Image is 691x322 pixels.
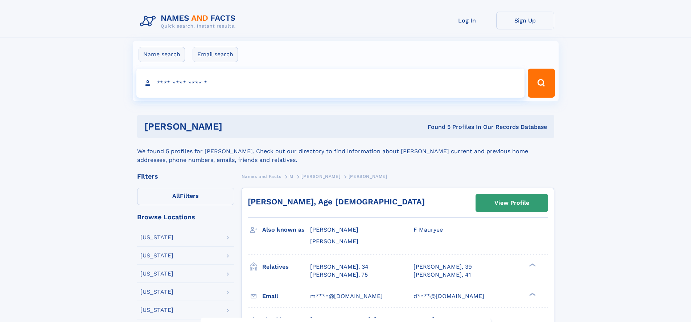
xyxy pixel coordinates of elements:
div: We found 5 profiles for [PERSON_NAME]. Check out our directory to find information about [PERSON_... [137,138,554,164]
span: M [289,174,293,179]
span: [PERSON_NAME] [301,174,340,179]
div: [US_STATE] [140,289,173,295]
span: [PERSON_NAME] [310,238,358,245]
a: [PERSON_NAME], 34 [310,263,369,271]
div: Browse Locations [137,214,234,220]
div: ❯ [527,262,536,267]
a: Log In [438,12,496,29]
h1: [PERSON_NAME] [144,122,325,131]
a: [PERSON_NAME], 75 [310,271,368,279]
span: All [172,192,180,199]
label: Filters [137,188,234,205]
a: [PERSON_NAME], Age [DEMOGRAPHIC_DATA] [248,197,425,206]
h3: Email [262,290,310,302]
div: Found 5 Profiles In Our Records Database [325,123,547,131]
a: [PERSON_NAME], 41 [414,271,471,279]
span: F Mauryee [414,226,443,233]
label: Name search [139,47,185,62]
div: ❯ [527,292,536,297]
a: View Profile [476,194,548,212]
img: Logo Names and Facts [137,12,242,31]
input: search input [136,69,525,98]
div: [US_STATE] [140,253,173,258]
a: Names and Facts [242,172,281,181]
h3: Also known as [262,224,310,236]
div: Filters [137,173,234,180]
a: M [289,172,293,181]
button: Search Button [528,69,555,98]
h3: Relatives [262,261,310,273]
div: View Profile [494,195,529,211]
span: [PERSON_NAME] [349,174,387,179]
span: [PERSON_NAME] [310,226,358,233]
div: [US_STATE] [140,235,173,240]
div: [US_STATE] [140,271,173,277]
a: [PERSON_NAME], 39 [414,263,472,271]
a: [PERSON_NAME] [301,172,340,181]
div: [US_STATE] [140,307,173,313]
label: Email search [193,47,238,62]
a: Sign Up [496,12,554,29]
